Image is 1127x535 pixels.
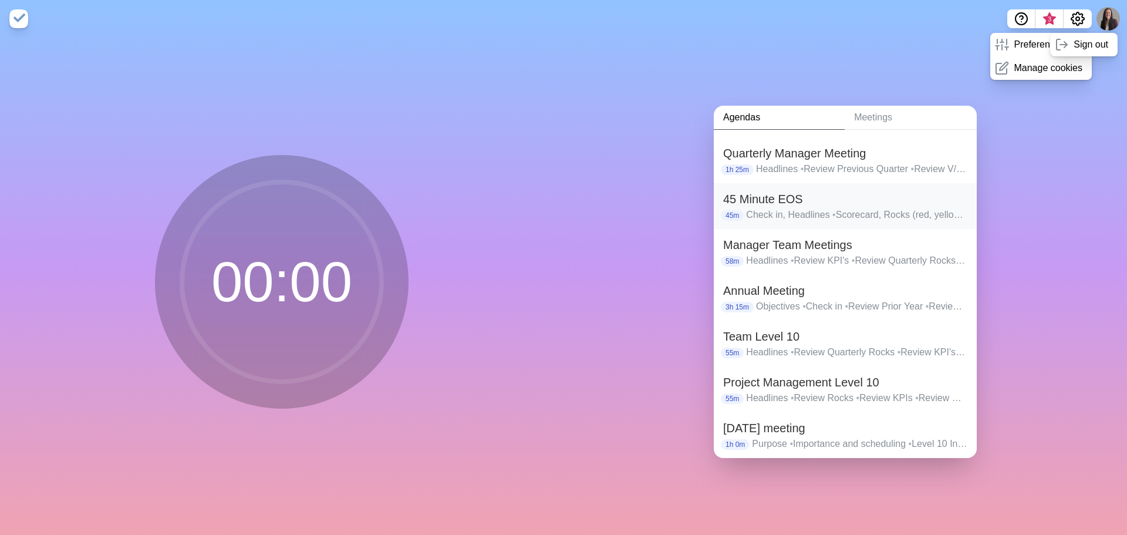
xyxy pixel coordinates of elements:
span: • [802,301,806,311]
p: Purpose Importance and scheduling Level 10 Intro Teams/Divisions Conclusion/Ratings [752,437,967,451]
span: • [832,210,836,220]
p: Check in, Headlines Scorecard, Rocks (red, yellow only) IDS To Dos, Rating [746,208,967,222]
span: 3 [1045,15,1054,24]
span: • [897,347,901,357]
p: Preferences [1014,38,1064,52]
span: • [791,393,794,403]
button: Settings [1064,9,1092,28]
span: • [915,393,919,403]
p: 45m [721,210,744,221]
span: • [789,439,793,449]
span: • [852,255,855,265]
span: • [791,347,794,357]
p: 3h 15m [721,302,754,312]
p: 1h 25m [721,164,754,175]
span: • [845,301,849,311]
p: Sign out [1074,38,1108,52]
span: • [791,255,794,265]
img: timeblocks logo [9,9,28,28]
p: 58m [721,256,744,267]
p: Headlines Review Quarterly Rocks Review KPI's Review Completed To-Do's IDS (Identify-Discuss-Solv... [746,345,967,359]
a: Agendas [714,106,845,130]
button: What’s new [1035,9,1064,28]
span: • [911,164,915,174]
h2: Quarterly Manager Meeting [723,144,967,162]
h2: [DATE] meeting [723,419,967,437]
p: Manage cookies [1014,61,1082,75]
p: Headlines Review Previous Quarter Review V/TO Establish Next Quarter's Rocks IDS Conclusion [756,162,967,176]
h2: Manager Team Meetings [723,236,967,254]
p: Headlines Review Rocks Review KPIs Review Completed To-Dos IDS/Resolve Issues Conclusion [746,391,967,405]
h2: Annual Meeting [723,282,967,300]
p: 55m [721,348,744,358]
a: Meetings [845,106,977,130]
span: • [801,164,804,174]
p: Headlines Review KPI's Review Quarterly Rocks Review Completed To-Dos Identify-Discuss-Solve Conc... [746,254,967,268]
h2: 45 Minute EOS [723,190,967,208]
p: Objectives Check in Review Prior Year Review Prior Quarter Team Health Org Checkup SWOT Analysis ... [756,300,967,314]
button: Help [1007,9,1035,28]
h2: Team Level 10 [723,328,967,345]
span: • [909,439,912,449]
p: 1h 0m [721,439,750,450]
span: • [926,301,929,311]
p: 55m [721,393,744,404]
h2: Project Management Level 10 [723,374,967,391]
span: • [856,393,859,403]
